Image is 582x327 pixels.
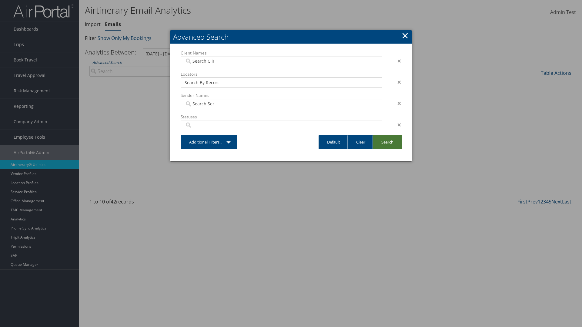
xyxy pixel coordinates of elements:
[387,57,406,64] div: ×
[319,135,349,149] a: Default
[181,92,382,98] label: Sender Names
[181,135,237,149] a: Additional Filters...
[387,121,406,128] div: ×
[181,71,382,77] label: Locators
[170,30,412,44] h2: Advanced Search
[185,58,219,64] input: Search Client
[185,79,219,85] input: Search By Record Locator
[347,135,374,149] a: Clear
[185,101,219,107] input: Search Sender
[373,135,402,149] a: Search
[181,114,382,120] label: Statuses
[402,29,409,41] a: Close
[387,78,406,86] div: ×
[387,100,406,107] div: ×
[181,50,382,56] label: Client Names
